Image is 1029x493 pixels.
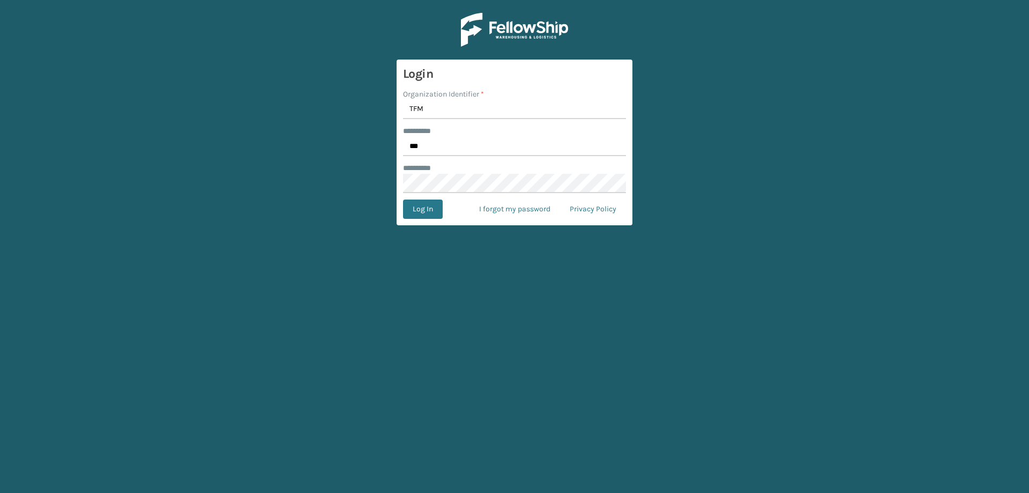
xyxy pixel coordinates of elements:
[560,200,626,219] a: Privacy Policy
[403,89,484,100] label: Organization Identifier
[403,200,443,219] button: Log In
[469,200,560,219] a: I forgot my password
[461,13,568,47] img: Logo
[403,66,626,82] h3: Login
